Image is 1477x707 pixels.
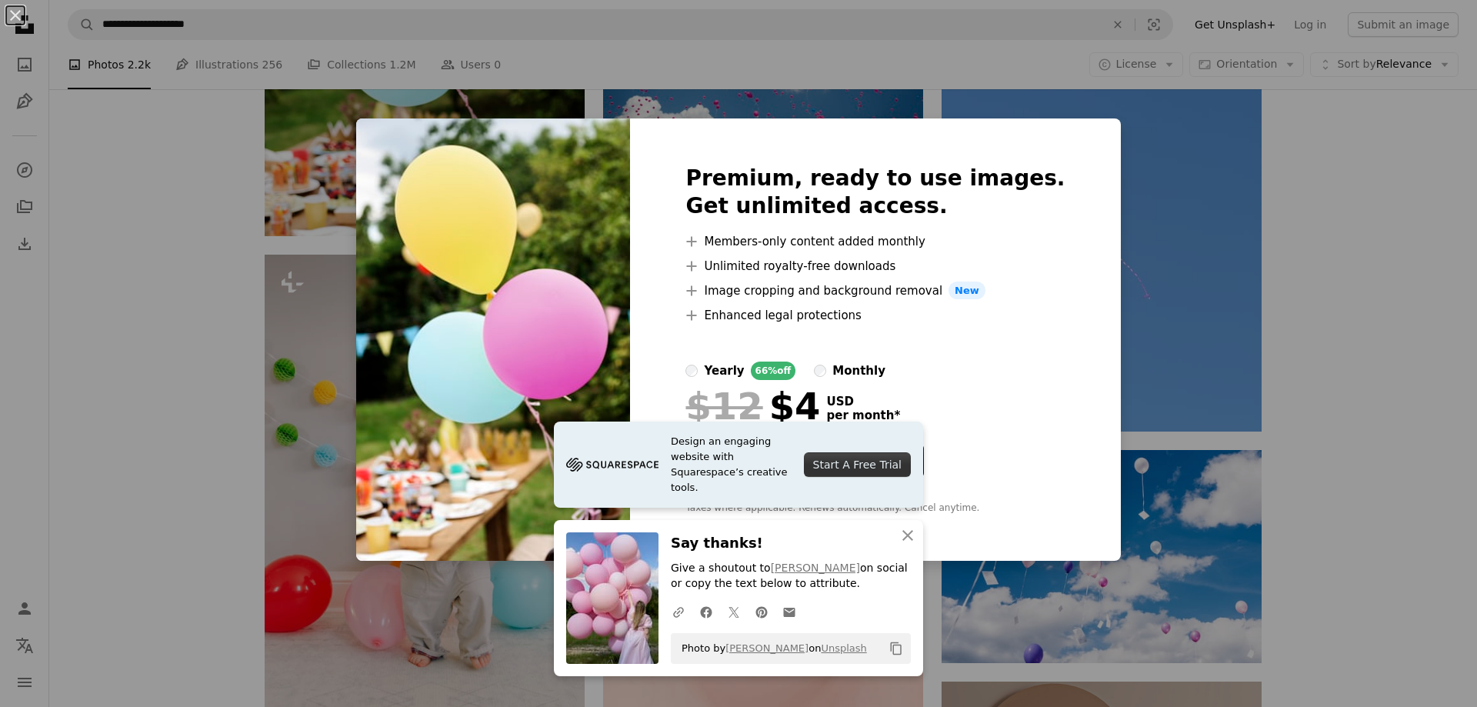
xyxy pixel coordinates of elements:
[720,596,748,627] a: Share on Twitter
[685,306,1065,325] li: Enhanced legal protections
[554,422,923,508] a: Design an engaging website with Squarespace’s creative tools.Start A Free Trial
[775,596,803,627] a: Share over email
[692,596,720,627] a: Share on Facebook
[771,562,860,574] a: [PERSON_NAME]
[685,232,1065,251] li: Members-only content added monthly
[685,386,820,426] div: $4
[671,561,911,592] p: Give a shoutout to on social or copy the text below to attribute.
[725,642,809,654] a: [PERSON_NAME]
[832,362,885,380] div: monthly
[685,365,698,377] input: yearly66%off
[748,596,775,627] a: Share on Pinterest
[804,452,911,477] div: Start A Free Trial
[949,282,985,300] span: New
[826,409,900,422] span: per month *
[566,453,658,476] img: file-1705255347840-230a6ab5bca9image
[685,257,1065,275] li: Unlimited royalty-free downloads
[685,165,1065,220] h2: Premium, ready to use images. Get unlimited access.
[671,532,911,555] h3: Say thanks!
[814,365,826,377] input: monthly
[685,386,762,426] span: $12
[751,362,796,380] div: 66% off
[356,118,630,562] img: premium_photo-1726869932473-59787691a2c1
[826,395,900,409] span: USD
[674,636,867,661] span: Photo by on
[883,635,909,662] button: Copy to clipboard
[704,362,744,380] div: yearly
[671,434,792,495] span: Design an engaging website with Squarespace’s creative tools.
[821,642,866,654] a: Unsplash
[685,282,1065,300] li: Image cropping and background removal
